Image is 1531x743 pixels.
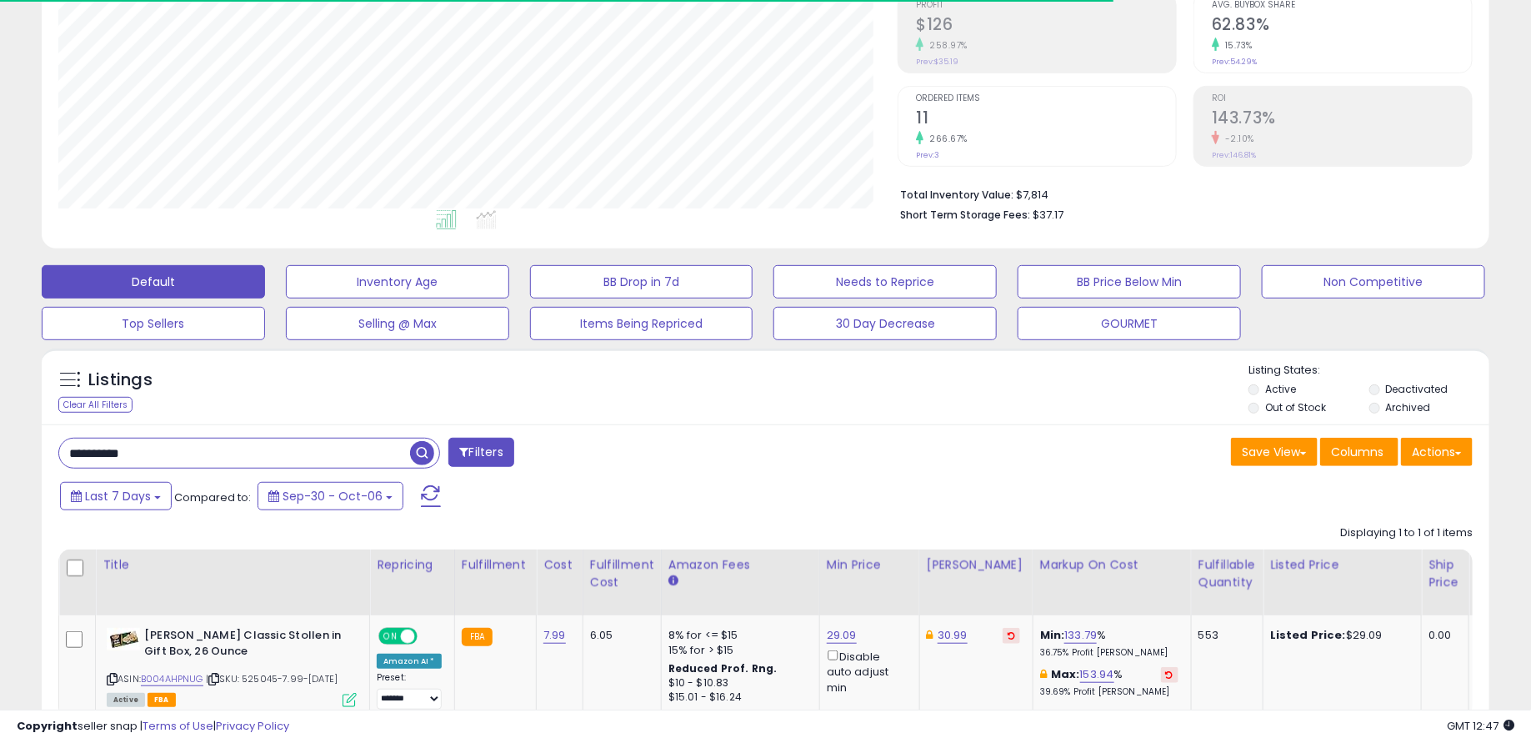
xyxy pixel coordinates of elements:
div: 15% for > $15 [668,643,807,658]
button: Selling @ Max [286,307,509,340]
label: Deactivated [1386,382,1448,396]
a: 30.99 [938,627,968,644]
button: Sep-30 - Oct-06 [258,482,403,510]
b: Reduced Prof. Rng. [668,661,778,675]
small: Amazon Fees. [668,574,678,589]
div: $29.09 [1270,628,1408,643]
div: 553 [1198,628,1250,643]
span: Avg. Buybox Share [1212,1,1472,10]
div: Preset: [377,672,442,710]
div: $10 - $10.83 [668,676,807,690]
a: B004AHPNUG [141,672,203,686]
p: 36.75% Profit [PERSON_NAME] [1040,647,1178,659]
small: Prev: 3 [916,150,939,160]
small: Prev: 54.29% [1212,57,1257,67]
div: ASIN: [107,628,357,705]
span: Compared to: [174,489,251,505]
button: Default [42,265,265,299]
button: Needs to Reprice [773,265,997,299]
div: Ship Price [1428,556,1462,591]
div: [PERSON_NAME] [927,556,1026,574]
p: 39.69% Profit [PERSON_NAME] [1040,686,1178,698]
div: seller snap | | [17,719,289,735]
span: $37.17 [1033,207,1063,223]
h2: 143.73% [1212,108,1472,131]
div: 0.00 [1428,628,1456,643]
button: Filters [448,438,513,467]
small: 258.97% [923,39,968,52]
div: Title [103,556,363,574]
li: $7,814 [900,183,1460,203]
div: Fulfillable Quantity [1198,556,1256,591]
th: The percentage added to the cost of goods (COGS) that forms the calculator for Min & Max prices. [1033,550,1191,615]
div: % [1040,628,1178,659]
b: Min: [1040,627,1065,643]
span: Last 7 Days [85,488,151,505]
small: FBA [462,628,493,646]
button: BB Price Below Min [1018,265,1241,299]
span: Ordered Items [916,94,1176,103]
span: OFF [415,630,442,644]
img: 41340wyKo2L._SL40_.jpg [107,628,140,650]
small: Prev: $35.19 [916,57,958,67]
div: Fulfillment [462,556,529,574]
span: Columns [1331,444,1383,460]
span: FBA [148,693,176,707]
label: Out of Stock [1265,400,1326,414]
h2: 62.83% [1212,15,1472,38]
h2: 11 [916,108,1176,131]
span: 2025-10-14 12:47 GMT [1447,718,1514,734]
b: Total Inventory Value: [900,188,1013,202]
div: Amazon Fees [668,556,813,574]
div: Min Price [827,556,913,574]
div: Listed Price [1270,556,1414,574]
span: All listings currently available for purchase on Amazon [107,693,145,707]
strong: Copyright [17,718,78,734]
b: Short Term Storage Fees: [900,208,1030,222]
b: [PERSON_NAME] Classic Stollen in Gift Box, 26 Ounce [144,628,347,663]
div: 6.05 [590,628,648,643]
button: Last 7 Days [60,482,172,510]
button: Columns [1320,438,1398,466]
div: Displaying 1 to 1 of 1 items [1340,525,1473,541]
a: 7.99 [543,627,566,644]
button: BB Drop in 7d [530,265,753,299]
div: Amazon AI * [377,654,442,669]
a: Terms of Use [143,718,213,734]
h2: $126 [916,15,1176,38]
button: 30 Day Decrease [773,307,997,340]
a: 29.09 [827,627,857,644]
a: 133.79 [1064,627,1097,644]
b: Listed Price: [1270,627,1346,643]
button: Top Sellers [42,307,265,340]
div: Repricing [377,556,448,574]
p: Listing States: [1248,363,1489,379]
small: 266.67% [923,133,968,145]
b: Max: [1051,666,1080,682]
span: ON [380,630,401,644]
span: Profit [916,1,1176,10]
button: GOURMET [1018,307,1241,340]
small: Prev: 146.81% [1212,150,1256,160]
button: Actions [1401,438,1473,466]
span: | SKU: 525045-7.99-[DATE] [206,672,338,685]
button: Non Competitive [1262,265,1485,299]
div: Clear All Filters [58,397,133,413]
div: 8% for <= $15 [668,628,807,643]
button: Items Being Repriced [530,307,753,340]
h5: Listings [88,369,153,392]
div: % [1040,667,1178,698]
div: Cost [543,556,576,574]
button: Save View [1231,438,1318,466]
div: Disable auto adjust min [827,647,907,695]
small: 15.73% [1219,39,1253,52]
small: -2.10% [1219,133,1254,145]
div: Fulfillment Cost [590,556,654,591]
div: Markup on Cost [1040,556,1184,574]
a: Privacy Policy [216,718,289,734]
label: Active [1265,382,1296,396]
span: Sep-30 - Oct-06 [283,488,383,505]
button: Inventory Age [286,265,509,299]
span: ROI [1212,94,1472,103]
a: 153.94 [1080,666,1114,683]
